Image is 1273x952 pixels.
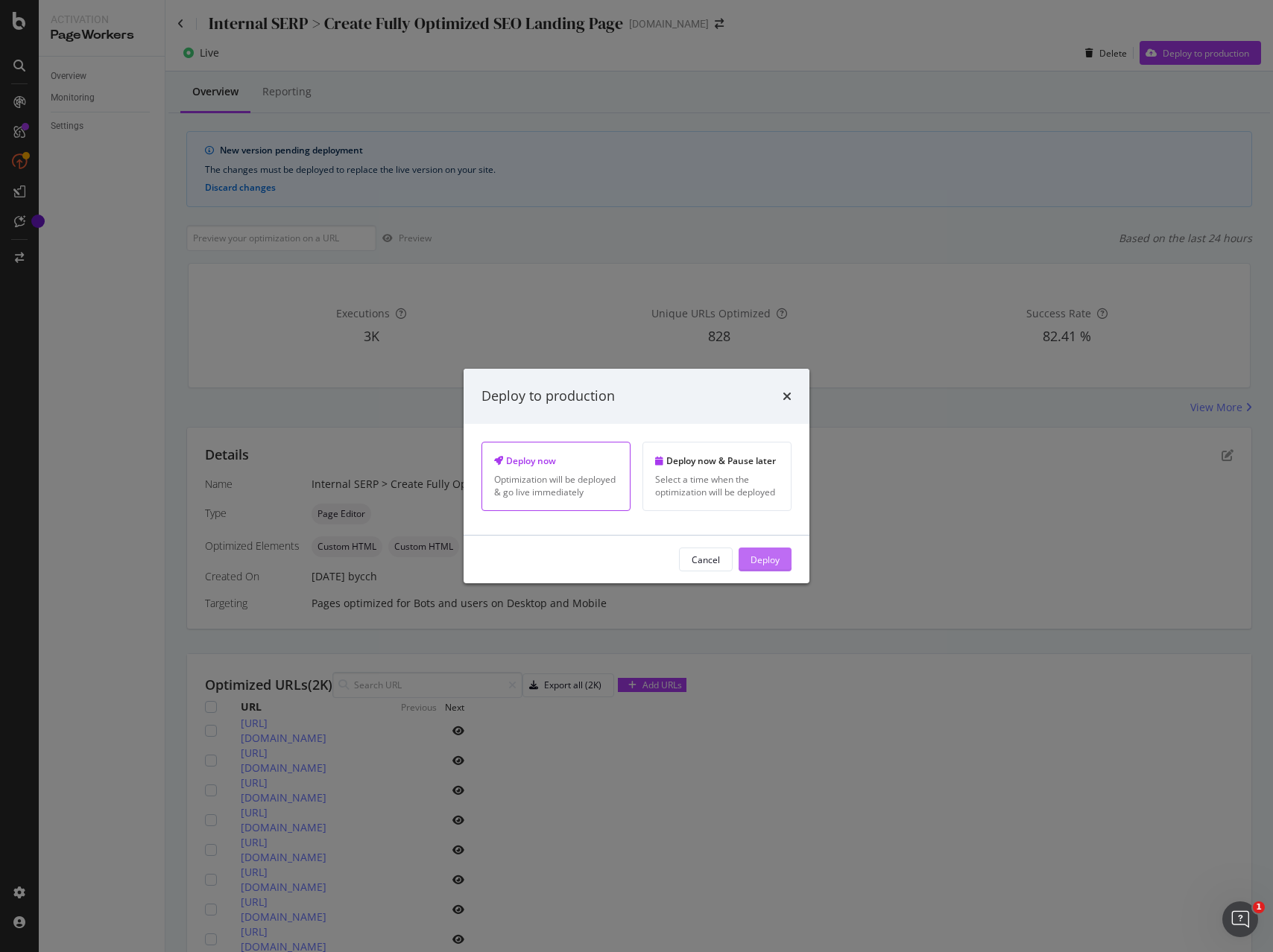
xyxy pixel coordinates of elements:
[1253,901,1265,913] span: 1
[783,387,792,406] div: times
[692,553,720,565] div: Cancel
[481,387,615,406] div: Deploy to production
[464,369,809,583] div: modal
[751,553,780,565] div: Deploy
[494,473,618,498] div: Optimization will be deployed & go live immediately
[1222,901,1258,937] iframe: Intercom live chat
[655,454,779,467] div: Deploy now & Pause later
[494,454,618,467] div: Deploy now
[739,548,792,571] button: Deploy
[679,548,733,571] button: Cancel
[655,473,779,498] div: Select a time when the optimization will be deployed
